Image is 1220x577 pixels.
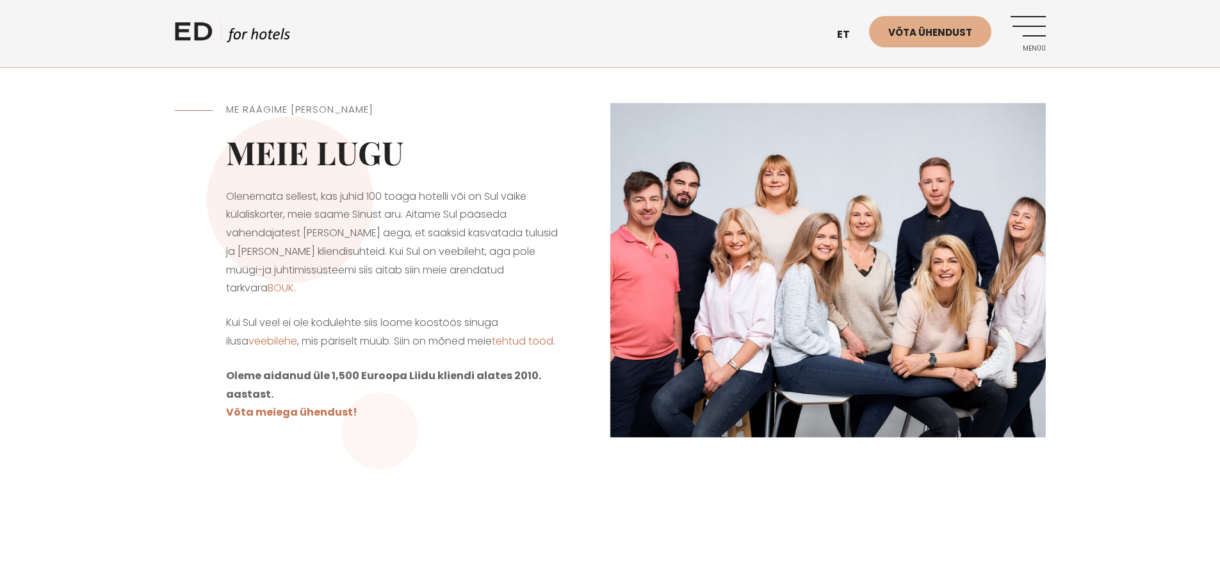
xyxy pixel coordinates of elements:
strong: Oleme aidanud üle 1,500 Euroopa Liidu kliendi alates 2010. aastast. [226,368,541,402]
a: tehtud tööd [492,334,553,348]
p: Olenemata sellest, kas juhid 100 toaga hotelli või on Sul väike külaliskorter, meie saame Sinust ... [226,188,559,298]
h5: ME RÄÄGIME [PERSON_NAME] [226,102,559,117]
span: Menüü [1011,45,1046,53]
a: Võta ühendust [869,16,991,47]
a: et [831,19,869,51]
p: Kui Sul veel ei ole kodulehte siis loome koostöös sinuga ilusa , mis päriselt müüb. Siin on mõned... [226,314,559,351]
a: Menüü [1011,16,1046,51]
a: Võta meiega ühendust! [226,405,357,419]
a: BOUK [268,280,294,295]
a: ED HOTELS [175,19,290,51]
a: veebilehe [248,334,297,348]
h2: Meie lugu [226,133,559,172]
